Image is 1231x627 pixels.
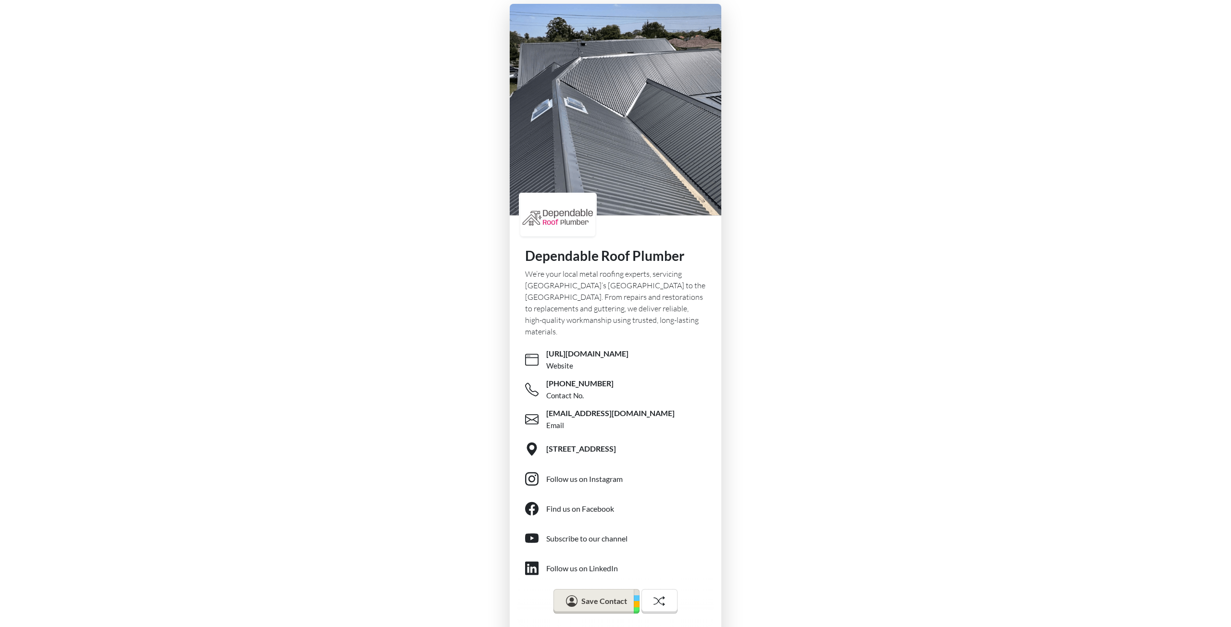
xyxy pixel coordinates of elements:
[546,390,584,401] div: Contact No.
[546,443,616,454] span: [STREET_ADDRESS]
[546,378,614,389] span: [PHONE_NUMBER]
[546,420,564,431] div: Email
[546,348,628,359] span: [URL][DOMAIN_NAME]
[546,473,623,485] div: Follow us on Instagram
[510,4,721,215] img: profile picture
[546,563,618,574] div: Follow us on LinkedIn
[546,533,628,544] div: Subscribe to our channel
[525,494,714,524] a: Find us on Facebook
[525,268,706,337] div: We’re your local metal roofing experts, servicing [GEOGRAPHIC_DATA]’s [GEOGRAPHIC_DATA] to the [G...
[546,408,675,418] span: [EMAIL_ADDRESS][DOMAIN_NAME]
[581,596,627,605] span: Save Contact
[553,589,639,614] button: Save Contact
[525,248,706,264] h1: Dependable Roof Plumber
[525,524,714,553] a: Subscribe to our channel
[546,503,614,515] div: Find us on Facebook
[525,434,714,464] a: [STREET_ADDRESS]
[525,345,714,375] a: [URL][DOMAIN_NAME]Website
[525,553,714,583] a: Follow us on LinkedIn
[520,194,595,236] img: logo
[525,375,714,405] a: [PHONE_NUMBER]Contact No.
[546,360,573,371] div: Website
[525,464,714,494] a: Follow us on Instagram
[525,405,714,434] a: [EMAIL_ADDRESS][DOMAIN_NAME]Email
